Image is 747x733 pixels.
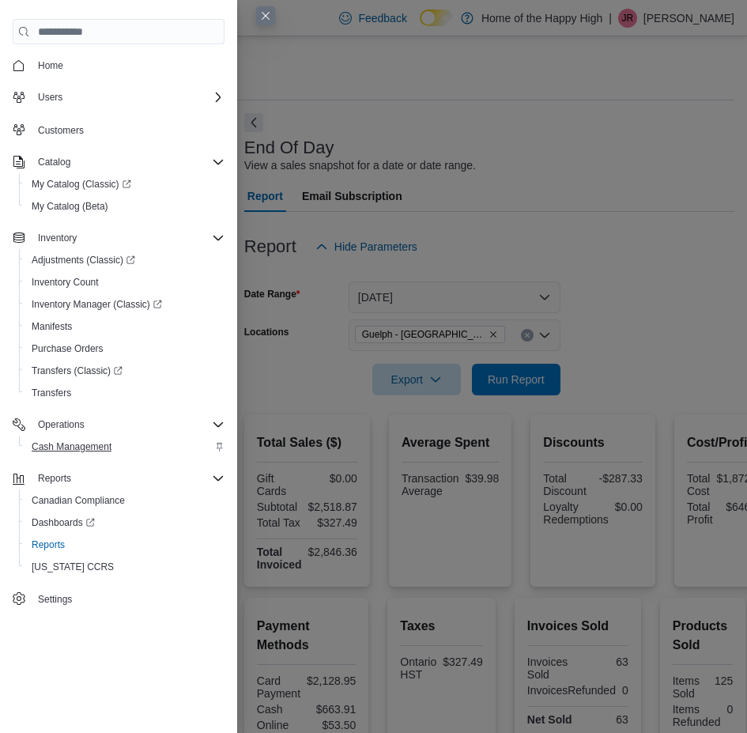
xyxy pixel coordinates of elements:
button: Customers [6,118,231,141]
button: Manifests [19,315,231,338]
span: My Catalog (Classic) [25,175,224,194]
button: Canadian Compliance [19,489,231,512]
span: Canadian Compliance [32,494,125,507]
span: Reports [25,535,224,554]
a: My Catalog (Beta) [25,197,115,216]
span: Transfers (Classic) [32,365,123,377]
span: Adjustments (Classic) [32,254,135,266]
a: [US_STATE] CCRS [25,557,120,576]
a: Inventory Manager (Classic) [25,295,168,314]
span: Customers [32,119,224,139]
button: Operations [32,415,91,434]
span: Purchase Orders [25,339,224,358]
button: Purchase Orders [19,338,231,360]
span: Home [38,59,63,72]
span: Manifests [25,317,224,336]
span: Dashboards [25,513,224,532]
a: Adjustments (Classic) [25,251,141,270]
span: Transfers (Classic) [25,361,224,380]
a: Customers [32,121,90,140]
button: Close this dialog [256,6,275,25]
span: My Catalog (Classic) [32,178,131,191]
a: Transfers (Classic) [25,361,129,380]
a: Transfers (Classic) [19,360,231,382]
span: Operations [32,415,224,434]
a: Cash Management [25,437,118,456]
span: Inventory Count [25,273,224,292]
span: Cash Management [25,437,224,456]
button: Users [6,86,231,108]
button: Cash Management [19,436,231,458]
span: [US_STATE] CCRS [32,561,114,573]
a: Manifests [25,317,78,336]
a: Dashboards [25,513,101,532]
a: Inventory Manager (Classic) [19,293,231,315]
span: Reports [32,538,65,551]
a: Dashboards [19,512,231,534]
button: Transfers [19,382,231,404]
a: Purchase Orders [25,339,110,358]
a: Transfers [25,384,77,402]
span: Cash Management [32,440,111,453]
a: Adjustments (Classic) [19,249,231,271]
button: My Catalog (Beta) [19,195,231,217]
button: Home [6,54,231,77]
span: Settings [38,593,72,606]
button: [US_STATE] CCRS [19,556,231,578]
span: Inventory [38,232,77,244]
span: Dashboards [32,516,95,529]
span: Catalog [38,156,70,168]
span: Catalog [32,153,224,172]
span: My Catalog (Beta) [25,197,224,216]
span: Transfers [25,384,224,402]
span: Customers [38,124,84,137]
span: Reports [38,472,71,485]
a: Reports [25,535,71,554]
span: Manifests [32,320,72,333]
span: Inventory Manager (Classic) [32,298,162,311]
span: Home [32,55,224,75]
span: Users [38,91,62,104]
span: Reports [32,469,224,488]
button: Reports [6,467,231,489]
button: Settings [6,588,231,610]
button: Operations [6,414,231,436]
button: Users [32,88,69,107]
span: Inventory Manager (Classic) [25,295,224,314]
button: Inventory [32,229,83,247]
a: My Catalog (Classic) [25,175,138,194]
span: Adjustments (Classic) [25,251,224,270]
span: Transfers [32,387,71,399]
button: Inventory [6,227,231,249]
a: Home [32,56,70,75]
button: Reports [32,469,77,488]
span: Purchase Orders [32,342,104,355]
span: Inventory [32,229,224,247]
span: My Catalog (Beta) [32,200,108,213]
button: Inventory Count [19,271,231,293]
a: My Catalog (Classic) [19,173,231,195]
nav: Complex example [13,47,224,614]
button: Catalog [32,153,77,172]
button: Catalog [6,151,231,173]
span: Canadian Compliance [25,491,224,510]
span: Operations [38,418,85,431]
span: Inventory Count [32,276,99,289]
a: Settings [32,590,78,609]
span: Washington CCRS [25,557,224,576]
button: Reports [19,534,231,556]
a: Canadian Compliance [25,491,131,510]
span: Settings [32,589,224,609]
span: Users [32,88,224,107]
a: Inventory Count [25,273,105,292]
